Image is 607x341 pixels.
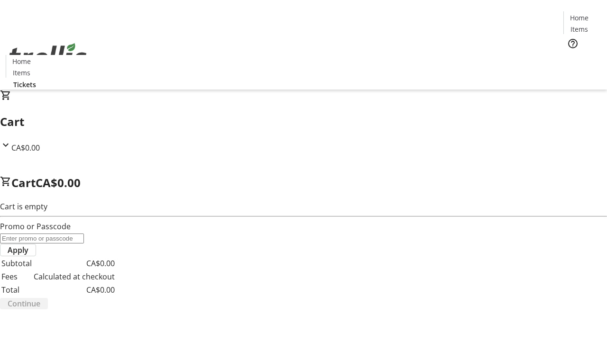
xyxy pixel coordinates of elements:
[6,80,44,90] a: Tickets
[564,13,594,23] a: Home
[33,284,115,296] td: CA$0.00
[6,68,37,78] a: Items
[6,33,90,80] img: Orient E2E Organization 5VlIFcayl0's Logo
[563,34,582,53] button: Help
[36,175,81,190] span: CA$0.00
[33,257,115,269] td: CA$0.00
[33,270,115,283] td: Calculated at checkout
[13,68,30,78] span: Items
[1,270,32,283] td: Fees
[571,55,594,65] span: Tickets
[563,55,601,65] a: Tickets
[13,80,36,90] span: Tickets
[8,244,28,256] span: Apply
[570,13,589,23] span: Home
[6,56,37,66] a: Home
[11,143,40,153] span: CA$0.00
[564,24,594,34] a: Items
[12,56,31,66] span: Home
[1,284,32,296] td: Total
[1,257,32,269] td: Subtotal
[570,24,588,34] span: Items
